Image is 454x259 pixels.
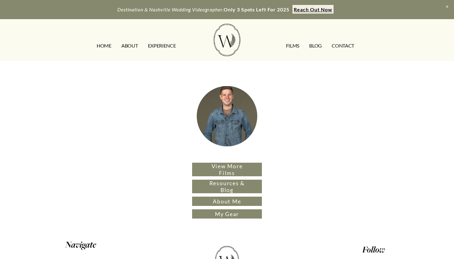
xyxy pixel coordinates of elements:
a: Reach Out Now [292,5,334,14]
a: My Gear [192,209,262,219]
a: View More Films [192,163,262,176]
a: Resources & Blog [192,180,262,193]
a: CONTACT [332,41,354,51]
strong: Reach Out Now [294,6,332,12]
a: About Me [192,197,262,206]
a: ABOUT [121,41,138,51]
img: Wild Fern Weddings [214,24,240,56]
a: Blog [309,41,322,51]
a: FILMS [286,41,299,51]
em: Navigate [65,239,96,250]
a: EXPERIENCE [148,41,176,51]
a: HOME [97,41,111,51]
em: Follow [362,244,385,255]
